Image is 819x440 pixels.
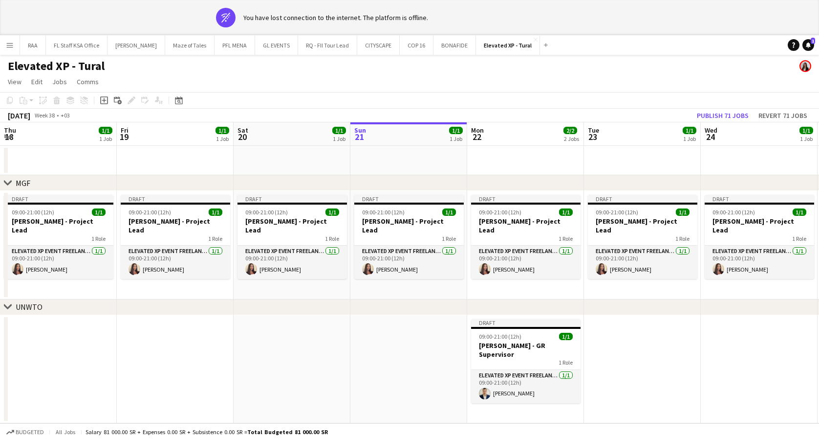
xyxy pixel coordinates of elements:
span: Wed [705,126,717,135]
app-card-role: Elevated XP Event Freelancer1/109:00-21:00 (12h)[PERSON_NAME] [237,246,347,279]
button: [PERSON_NAME] [108,36,165,55]
span: 1/1 [793,208,806,216]
a: View [4,75,25,88]
button: PFL MENA [215,36,255,55]
div: 1 Job [683,135,696,142]
h3: [PERSON_NAME] - Project Lead [471,217,581,234]
button: Publish 71 jobs [693,109,753,122]
span: 21 [353,131,366,142]
span: 1/1 [442,208,456,216]
button: CITYSCAPE [357,36,400,55]
app-card-role: Elevated XP Event Freelancer1/109:00-21:00 (12h)[PERSON_NAME] [588,246,697,279]
button: FL Staff KSA Office [46,36,108,55]
div: 1 Job [216,135,229,142]
span: 1 Role [442,235,456,242]
span: Mon [471,126,484,135]
h3: [PERSON_NAME] - Project Lead [237,217,347,234]
span: Edit [31,77,43,86]
div: Draft [588,195,697,203]
span: 1 Role [559,359,573,366]
div: Draft [4,195,113,203]
button: BONAFIDE [433,36,476,55]
h3: [PERSON_NAME] - Project Lead [705,217,814,234]
span: 22 [470,131,484,142]
span: 2/2 [563,127,577,134]
a: Comms [73,75,103,88]
span: 09:00-21:00 (12h) [245,208,288,216]
h3: [PERSON_NAME] - Project Lead [4,217,113,234]
span: 1/1 [449,127,463,134]
span: Sun [354,126,366,135]
span: 1/1 [332,127,346,134]
span: Comms [77,77,99,86]
div: MGF [16,178,30,188]
app-job-card: Draft09:00-21:00 (12h)1/1[PERSON_NAME] - Project Lead1 RoleElevated XP Event Freelancer1/109:00-2... [237,195,347,279]
span: 1/1 [99,127,112,134]
div: Draft [237,195,347,203]
div: 1 Job [333,135,345,142]
span: 24 [703,131,717,142]
app-card-role: Elevated XP Event Freelancer1/109:00-21:00 (12h)[PERSON_NAME] [471,246,581,279]
span: Tue [588,126,599,135]
div: UNWTO [16,302,43,312]
button: GL EVENTS [255,36,298,55]
span: 1/1 [92,208,106,216]
span: 18 [2,131,16,142]
app-card-role: Elevated XP Event Freelancer1/109:00-21:00 (12h)[PERSON_NAME] [121,246,230,279]
span: Jobs [52,77,67,86]
button: COP 16 [400,36,433,55]
span: 1/1 [209,208,222,216]
h3: [PERSON_NAME] - Project Lead [121,217,230,234]
span: 09:00-21:00 (12h) [129,208,171,216]
span: 1 [811,38,815,44]
div: 1 Job [450,135,462,142]
button: Revert 71 jobs [754,109,811,122]
span: 1/1 [559,333,573,340]
span: 1 Role [208,235,222,242]
button: Elevated XP - Tural [476,36,540,55]
div: Draft [471,319,581,327]
div: [DATE] [8,111,30,120]
div: 1 Job [99,135,112,142]
app-card-role: Elevated XP Event Freelancer1/109:00-21:00 (12h)[PERSON_NAME] [705,246,814,279]
span: 09:00-21:00 (12h) [479,208,521,216]
span: 09:00-21:00 (12h) [362,208,405,216]
span: Fri [121,126,129,135]
app-job-card: Draft09:00-21:00 (12h)1/1[PERSON_NAME] - Project Lead1 RoleElevated XP Event Freelancer1/109:00-2... [588,195,697,279]
app-user-avatar: Ala Khairalla [799,60,811,72]
div: Draft09:00-21:00 (12h)1/1[PERSON_NAME] - Project Lead1 RoleElevated XP Event Freelancer1/109:00-2... [705,195,814,279]
span: Total Budgeted 81 000.00 SR [247,428,328,436]
span: 19 [119,131,129,142]
span: Sat [237,126,248,135]
app-card-role: Elevated XP Event Freelancer1/109:00-21:00 (12h)[PERSON_NAME] [354,246,464,279]
span: 09:00-21:00 (12h) [12,208,54,216]
button: RQ - FII Tour Lead [298,36,357,55]
span: 09:00-21:00 (12h) [712,208,755,216]
div: Draft09:00-21:00 (12h)1/1[PERSON_NAME] - Project Lead1 RoleElevated XP Event Freelancer1/109:00-2... [471,195,581,279]
span: 1 Role [91,235,106,242]
span: 1/1 [325,208,339,216]
div: Draft [354,195,464,203]
h3: [PERSON_NAME] - Project Lead [588,217,697,234]
h3: [PERSON_NAME] - Project Lead [354,217,464,234]
span: 1 Role [325,235,339,242]
span: 1/1 [559,208,573,216]
div: Draft09:00-21:00 (12h)1/1[PERSON_NAME] - Project Lead1 RoleElevated XP Event Freelancer1/109:00-2... [354,195,464,279]
span: 09:00-21:00 (12h) [596,208,638,216]
span: 1/1 [799,127,813,134]
button: Budgeted [5,427,45,438]
button: Maze of Tales [165,36,215,55]
button: RAA [20,36,46,55]
span: View [8,77,22,86]
span: 1/1 [216,127,229,134]
app-job-card: Draft09:00-21:00 (12h)1/1[PERSON_NAME] - Project Lead1 RoleElevated XP Event Freelancer1/109:00-2... [4,195,113,279]
h3: [PERSON_NAME] - GR Supervisor [471,341,581,359]
span: Budgeted [16,429,44,436]
div: Draft [471,195,581,203]
span: 20 [236,131,248,142]
app-card-role: Elevated XP Event Freelancer1/109:00-21:00 (12h)[PERSON_NAME] [471,370,581,403]
div: Draft [121,195,230,203]
span: Thu [4,126,16,135]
